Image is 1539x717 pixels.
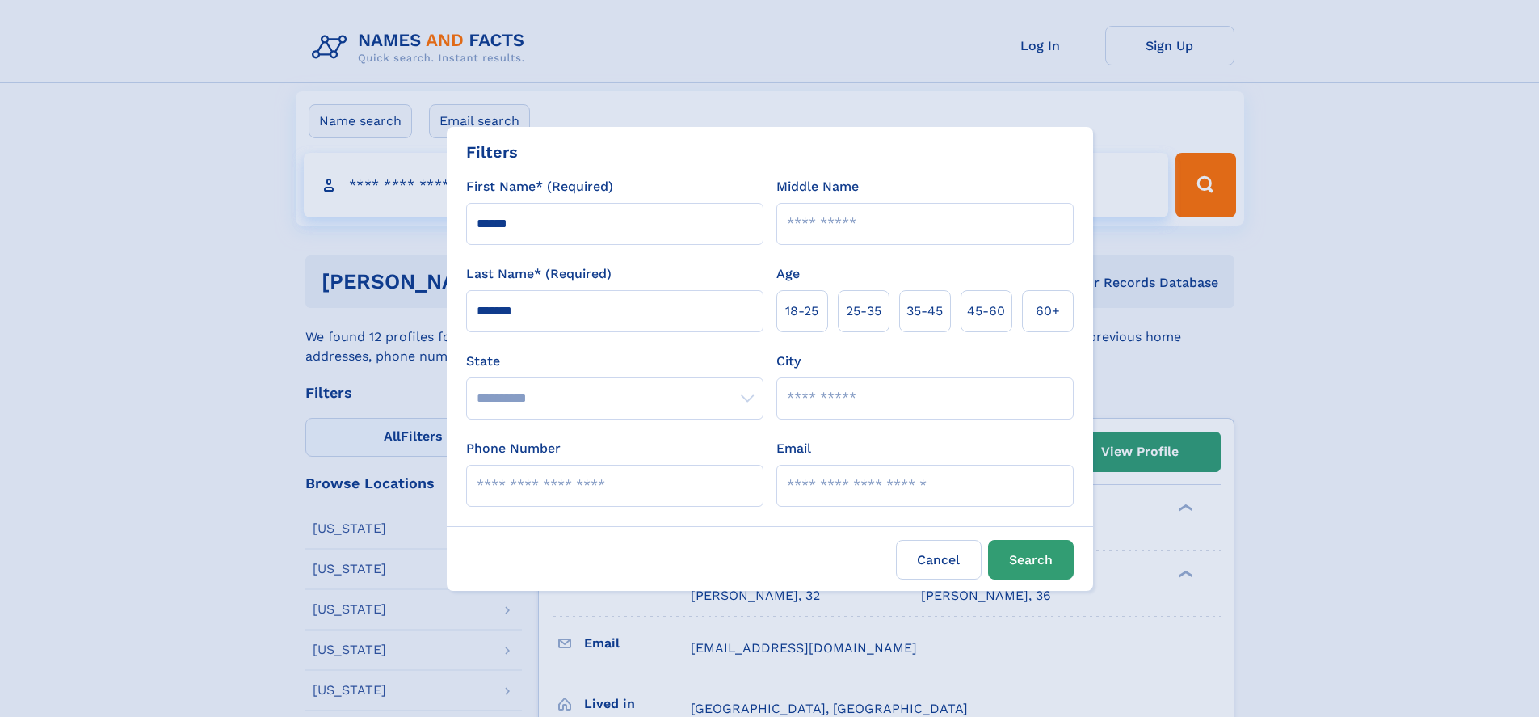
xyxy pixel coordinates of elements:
[906,302,943,321] span: 35‑45
[776,264,800,284] label: Age
[776,352,801,371] label: City
[846,302,881,321] span: 25‑35
[776,439,811,458] label: Email
[988,540,1074,580] button: Search
[466,264,612,284] label: Last Name* (Required)
[466,352,763,371] label: State
[776,177,859,196] label: Middle Name
[466,177,613,196] label: First Name* (Required)
[967,302,1005,321] span: 45‑60
[466,140,518,164] div: Filters
[785,302,818,321] span: 18‑25
[466,439,561,458] label: Phone Number
[1036,302,1060,321] span: 60+
[896,540,982,580] label: Cancel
